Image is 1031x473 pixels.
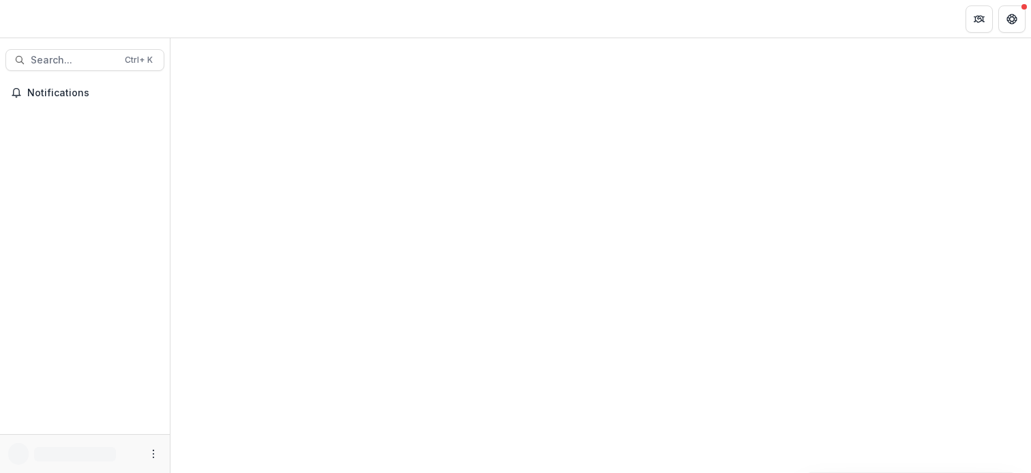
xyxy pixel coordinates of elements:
[145,446,162,462] button: More
[966,5,993,33] button: Partners
[998,5,1026,33] button: Get Help
[5,82,164,104] button: Notifications
[5,49,164,71] button: Search...
[176,9,234,29] nav: breadcrumb
[27,87,159,99] span: Notifications
[31,55,117,66] span: Search...
[122,53,155,68] div: Ctrl + K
